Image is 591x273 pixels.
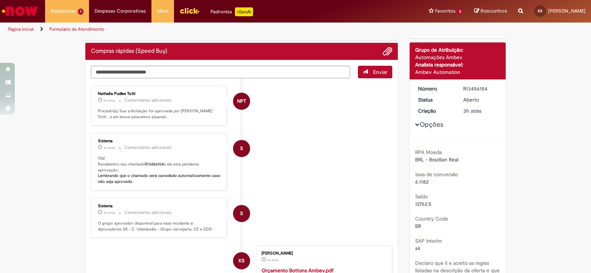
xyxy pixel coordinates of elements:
[157,7,168,15] span: More
[415,54,501,61] div: Automações Ambev
[233,93,250,110] div: Nathalia Pudles Totti
[124,97,172,103] small: Comentários adicionais
[415,46,501,54] div: Grupo de Atribuição:
[95,7,146,15] span: Despesas Corporativas
[435,7,455,15] span: Favoritos
[98,173,222,184] b: Lembrando que o chamado será cancelado automaticamente caso não seja aprovado.
[463,85,498,92] div: R13456154
[413,96,458,103] dt: Status
[548,8,585,14] span: [PERSON_NAME]
[463,107,498,115] div: 28/08/2025 09:26:16
[233,140,250,157] div: System
[98,156,221,185] p: Olá! Recebemos seu chamado e ele esta pendente aprovação.
[415,245,420,252] span: s4
[233,205,250,222] div: System
[98,108,221,120] p: Prezado(a), Sua solicitação foi aprovada por [PERSON_NAME] Totti , e em breve estaremos atuando.
[49,26,104,32] a: Formulário de Atendimento
[103,211,115,215] time: 28/08/2025 09:26:25
[358,66,392,78] button: Enviar
[51,7,76,15] span: Requisições
[413,85,458,92] dt: Número
[463,96,498,103] div: Aberto
[124,209,172,216] small: Comentários adicionais
[98,221,221,232] p: O grupo aprovador disponível para esse incidente é: Aprovadores SB - C. Uberlandia - Grupo cervej...
[415,149,442,156] b: RPA Moeda
[235,7,253,16] p: +GenAi
[415,68,501,76] div: Ambev Automation
[415,223,421,229] span: BR
[262,251,385,256] div: [PERSON_NAME]
[124,144,172,151] small: Comentários adicionais
[267,258,279,262] time: 28/08/2025 09:26:10
[180,5,199,16] img: click_logo_yellow_360x200.png
[474,8,507,15] a: Rascunhos
[240,205,243,222] span: S
[415,238,442,244] b: SAP Interim
[457,8,463,15] span: 3
[233,252,250,269] div: Ketlyn Goncalves De Souza
[481,7,507,14] span: Rascunhos
[538,8,542,13] span: KS
[239,252,245,270] span: KS
[415,215,448,222] b: Country Code
[211,7,253,16] div: Padroniza
[98,204,221,208] div: Sistema
[415,201,431,207] span: 12762.5
[8,26,34,32] a: Página inicial
[413,107,458,115] dt: Criação
[240,140,243,157] span: S
[145,161,164,167] b: R13456154
[103,211,115,215] span: 3h atrás
[463,108,481,114] time: 28/08/2025 09:26:16
[91,48,167,55] h2: Compras rápidas (Speed Buy) Histórico de tíquete
[1,4,39,18] img: ServiceNow
[373,69,387,75] span: Enviar
[383,47,392,56] button: Adicionar anexos
[6,23,389,36] ul: Trilhas de página
[415,178,428,185] span: 6.1182
[463,108,481,114] span: 3h atrás
[237,92,246,110] span: NPT
[267,258,279,262] span: 3h atrás
[415,61,501,68] div: Analista responsável:
[78,8,83,15] span: 1
[91,66,350,78] textarea: Digite sua mensagem aqui...
[415,171,458,178] b: taxa de conversão
[415,193,428,200] b: Saldo
[98,92,221,96] div: Nathalia Pudles Totti
[103,146,115,150] time: 28/08/2025 09:26:29
[415,156,458,163] span: BRL - Brazilian Real
[103,98,115,103] time: 28/08/2025 09:36:00
[103,98,115,103] span: 2h atrás
[98,139,221,143] div: Sistema
[103,146,115,150] span: 3h atrás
